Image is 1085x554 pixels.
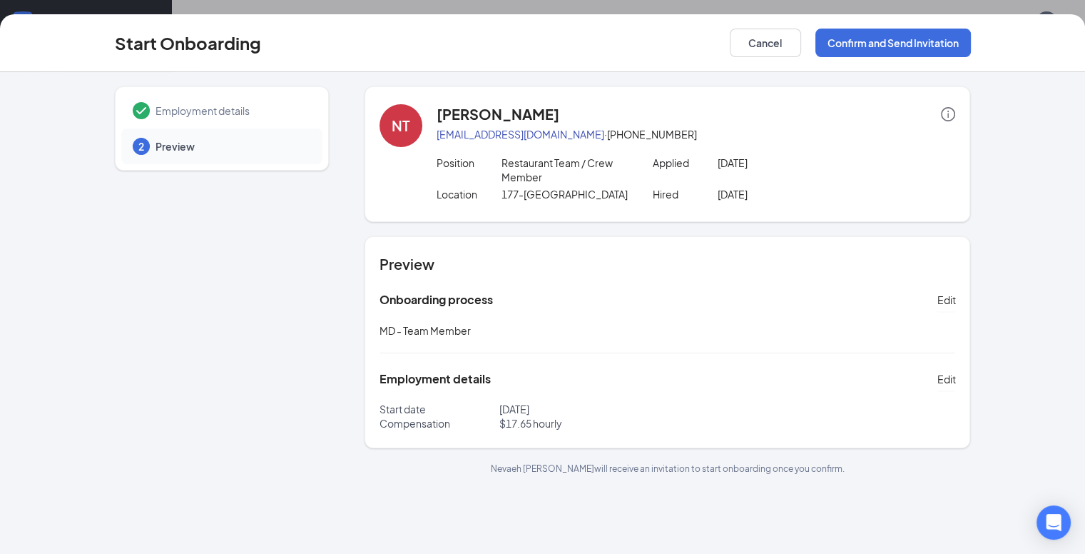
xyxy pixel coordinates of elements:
[937,293,955,307] span: Edit
[380,416,499,430] p: Compensation
[138,139,144,153] span: 2
[1036,505,1071,540] div: Open Intercom Messenger
[392,116,410,136] div: NT
[156,139,308,153] span: Preview
[380,324,471,337] span: MD - Team Member
[653,187,718,201] p: Hired
[380,254,956,274] h4: Preview
[380,402,499,416] p: Start date
[156,104,308,118] span: Employment details
[365,463,971,475] p: Nevaeh [PERSON_NAME] will receive an invitation to start onboarding once you confirm.
[437,156,501,170] p: Position
[501,156,631,184] p: Restaurant Team / Crew Member
[718,156,847,170] p: [DATE]
[937,368,955,391] button: Edit
[937,372,955,386] span: Edit
[718,187,847,201] p: [DATE]
[437,187,501,201] p: Location
[499,416,668,430] p: $ 17.65 hourly
[653,156,718,170] p: Applied
[941,107,955,121] span: info-circle
[115,31,261,55] h3: Start Onboarding
[437,104,559,124] h4: [PERSON_NAME]
[437,127,956,141] p: · [PHONE_NUMBER]
[499,402,668,416] p: [DATE]
[730,29,801,57] button: Cancel
[380,371,491,387] h5: Employment details
[815,29,971,57] button: Confirm and Send Invitation
[133,102,150,119] svg: Checkmark
[437,128,604,141] a: [EMAIL_ADDRESS][DOMAIN_NAME]
[501,187,631,201] p: 177-[GEOGRAPHIC_DATA]
[937,288,955,311] button: Edit
[380,292,493,308] h5: Onboarding process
